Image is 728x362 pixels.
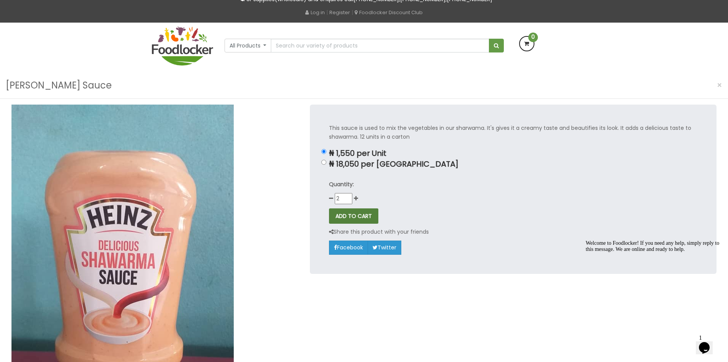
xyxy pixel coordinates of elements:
[152,26,213,66] img: FoodLocker
[329,9,350,16] a: Register
[717,80,722,91] span: ×
[3,3,141,15] div: Welcome to Foodlocker! If you need any help, simply reply to this message. We are online and read...
[528,33,538,42] span: 0
[583,237,720,328] iframe: chat widget
[329,228,429,236] p: Share this product with your friends
[713,77,726,93] button: Close
[271,39,489,52] input: Search our variety of products
[329,180,354,188] strong: Quantity:
[321,160,326,165] input: ₦ 18,050 per [GEOGRAPHIC_DATA]
[329,149,697,158] p: ₦ 1,550 per Unit
[305,9,325,16] a: Log in
[355,9,423,16] a: Foodlocker Discount Club
[225,39,272,52] button: All Products
[368,241,401,254] a: Twitter
[326,8,328,16] span: |
[352,8,353,16] span: |
[329,160,697,169] p: ₦ 18,050 per [GEOGRAPHIC_DATA]
[329,124,697,141] p: This sauce is used to mix the vegetables in our sharwama. It's gives it a creamy taste and beauti...
[3,3,137,15] span: Welcome to Foodlocker! If you need any help, simply reply to this message. We are online and read...
[329,208,378,224] button: ADD TO CART
[6,78,112,93] h3: [PERSON_NAME] Sauce
[329,241,368,254] a: Facebook
[696,331,720,354] iframe: chat widget
[321,149,326,154] input: ₦ 1,550 per Unit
